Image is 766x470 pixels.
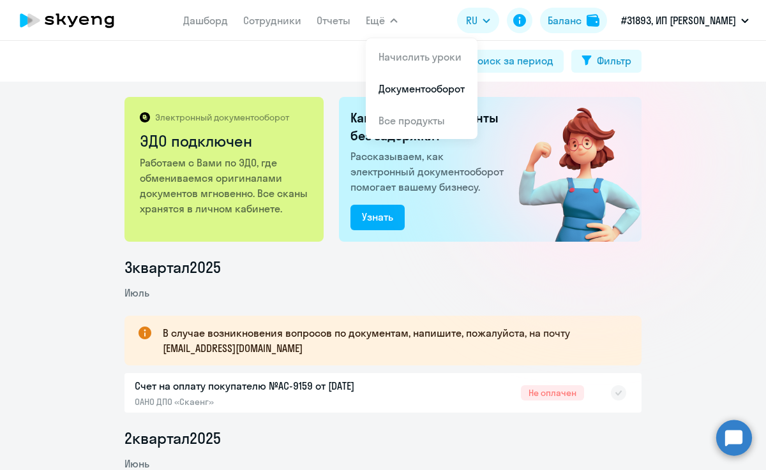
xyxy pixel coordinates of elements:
[124,457,149,470] span: Июнь
[350,205,405,230] button: Узнать
[548,13,582,28] div: Баланс
[587,14,599,27] img: balance
[379,82,465,95] a: Документооборот
[379,50,462,63] a: Начислить уроки
[457,8,499,33] button: RU
[163,325,619,356] p: В случае возникновения вопросов по документам, напишите, пожалуйста, на почту [EMAIL_ADDRESS][DOM...
[124,286,149,299] span: Июль
[124,257,642,277] li: 3 квартал 2025
[350,149,509,195] p: Рассказываем, как электронный документооборот помогает вашему бизнесу.
[366,8,398,33] button: Ещё
[615,5,755,36] button: #31893, ИП [PERSON_NAME]
[140,131,310,151] h2: ЭДО подключен
[350,109,509,145] h2: Как получать документы без задержки?
[124,428,642,448] li: 2 квартал 2025
[140,155,310,216] p: Работаем с Вами по ЭДО, где обмениваемся оригиналами документов мгновенно. Все сканы хранятся в л...
[472,53,553,68] div: Поиск за период
[317,14,350,27] a: Отчеты
[366,13,385,28] span: Ещё
[621,13,736,28] p: #31893, ИП [PERSON_NAME]
[571,50,642,73] button: Фильтр
[466,13,477,28] span: RU
[362,209,393,224] div: Узнать
[183,14,228,27] a: Дашборд
[155,112,289,123] p: Электронный документооборот
[498,97,642,242] img: connected
[446,50,564,73] button: Поиск за период
[597,53,631,68] div: Фильтр
[540,8,607,33] button: Балансbalance
[243,14,301,27] a: Сотрудники
[379,114,445,127] a: Все продукты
